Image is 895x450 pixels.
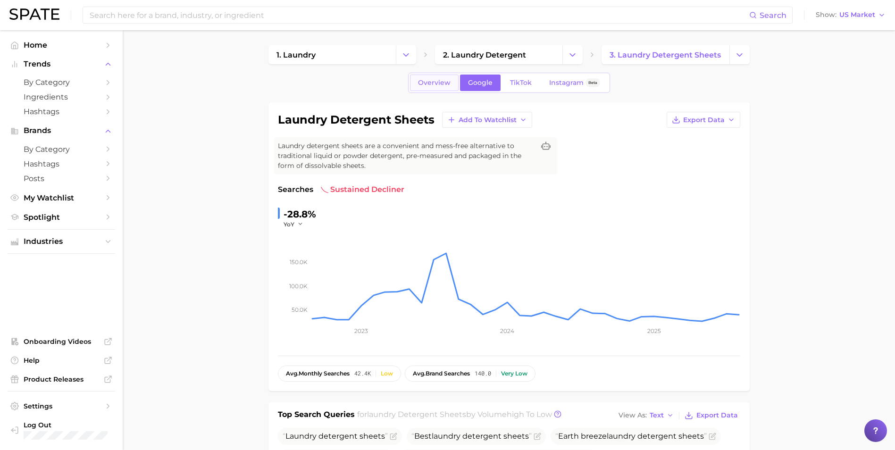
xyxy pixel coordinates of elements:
tspan: 100.0k [289,282,308,289]
h1: laundry detergent sheets [278,114,435,125]
span: Export Data [696,411,738,419]
span: sheets [360,432,385,441]
a: 1. laundry [268,45,396,64]
abbr: average [286,370,299,377]
button: Trends [8,57,115,71]
div: Very low [501,370,527,377]
a: Settings [8,399,115,413]
a: Help [8,353,115,367]
span: Help [24,356,99,365]
a: My Watchlist [8,191,115,205]
button: Add to Watchlist [442,112,532,128]
button: Change Category [396,45,416,64]
span: laundry [432,432,460,441]
button: YoY [284,220,304,228]
button: Export Data [682,409,740,422]
input: Search here for a brand, industry, or ingredient [89,7,749,23]
span: Laundry [285,432,317,441]
span: 2. laundry detergent [443,50,526,59]
a: Hashtags [8,157,115,171]
span: Home [24,41,99,50]
span: Beta [588,79,597,87]
a: Google [460,75,501,91]
a: Ingredients [8,90,115,104]
span: Spotlight [24,213,99,222]
span: Text [650,413,664,418]
span: Overview [418,79,451,87]
span: Log Out [24,421,140,429]
span: Search [760,11,786,20]
span: Earth breeze [555,432,707,441]
a: Onboarding Videos [8,334,115,349]
h2: for by Volume [357,409,552,422]
a: 3. laundry detergent sheets [602,45,729,64]
span: by Category [24,78,99,87]
a: Overview [410,75,459,91]
button: Brands [8,124,115,138]
span: Show [816,12,836,17]
span: sustained decliner [321,184,404,195]
span: detergent [637,432,677,441]
tspan: 50.0k [292,306,308,313]
span: sheets [503,432,529,441]
span: brand searches [413,370,470,377]
a: Spotlight [8,210,115,225]
span: View As [619,413,647,418]
a: Product Releases [8,372,115,386]
img: SPATE [9,8,59,20]
a: Home [8,38,115,52]
span: Best [411,432,532,441]
button: Industries [8,234,115,249]
span: TikTok [510,79,532,87]
span: YoY [284,220,294,228]
div: -28.8% [284,207,316,222]
button: avg.brand searches140.0Very low [405,366,535,382]
abbr: average [413,370,426,377]
tspan: 2025 [647,327,661,334]
span: 140.0 [475,370,491,377]
button: Flag as miscategorized or irrelevant [709,433,716,440]
span: Trends [24,60,99,68]
button: Change Category [729,45,750,64]
img: sustained decliner [321,186,328,193]
span: Settings [24,402,99,410]
span: sheets [678,432,704,441]
tspan: 150.0k [290,258,308,266]
span: Searches [278,184,313,195]
span: high to low [507,410,552,419]
a: InstagramBeta [541,75,608,91]
a: Log out. Currently logged in with e-mail mohara@yellowwoodpartners.com. [8,418,115,442]
span: Ingredients [24,92,99,101]
span: Posts [24,174,99,183]
tspan: 2024 [500,327,514,334]
a: TikTok [502,75,540,91]
span: Instagram [549,79,584,87]
span: laundry detergent sheets [367,410,466,419]
h1: Top Search Queries [278,409,355,422]
span: 3. laundry detergent sheets [610,50,721,59]
tspan: 2023 [354,327,368,334]
span: 1. laundry [276,50,316,59]
span: Export Data [683,116,725,124]
a: by Category [8,75,115,90]
button: Flag as miscategorized or irrelevant [534,433,541,440]
button: avg.monthly searches42.4kLow [278,366,401,382]
button: View AsText [616,409,677,422]
span: Product Releases [24,375,99,383]
span: detergent [318,432,358,441]
a: 2. laundry detergent [435,45,562,64]
span: Laundry detergent sheets are a convenient and mess-free alternative to traditional liquid or powd... [278,141,535,171]
button: ShowUS Market [813,9,888,21]
div: Low [381,370,393,377]
span: Add to Watchlist [459,116,517,124]
button: Flag as miscategorized or irrelevant [390,433,397,440]
span: monthly searches [286,370,350,377]
a: by Category [8,142,115,157]
button: Export Data [667,112,740,128]
button: Change Category [562,45,583,64]
span: Hashtags [24,107,99,116]
span: Onboarding Videos [24,337,99,346]
span: My Watchlist [24,193,99,202]
span: by Category [24,145,99,154]
span: Hashtags [24,159,99,168]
